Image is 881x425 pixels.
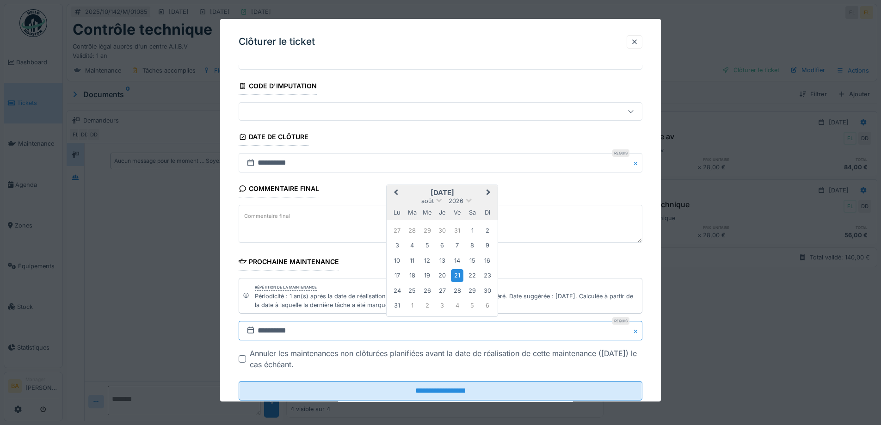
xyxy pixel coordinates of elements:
[239,182,319,198] div: Commentaire final
[612,318,629,325] div: Requis
[466,300,479,312] div: Choose samedi 5 septembre 2026
[632,154,642,173] button: Close
[406,240,419,252] div: Choose mardi 4 août 2026
[421,270,433,282] div: Choose mercredi 19 août 2026
[255,284,317,291] div: Répétition de la maintenance
[421,240,433,252] div: Choose mercredi 5 août 2026
[436,240,449,252] div: Choose jeudi 6 août 2026
[436,206,449,219] div: jeudi
[239,36,315,48] h3: Clôturer le ticket
[388,186,402,201] button: Previous Month
[239,130,308,146] div: Date de clôture
[421,198,434,205] span: août
[481,284,493,297] div: Choose dimanche 30 août 2026
[255,292,638,309] div: Périodicité : 1 an(s) après la date de réalisation de la dernière tâche du ticket. Autogénéré. Da...
[466,270,479,282] div: Choose samedi 22 août 2026
[406,270,419,282] div: Choose mardi 18 août 2026
[391,240,403,252] div: Choose lundi 3 août 2026
[391,224,403,237] div: Choose lundi 27 juillet 2026
[239,79,317,95] div: Code d'imputation
[436,270,449,282] div: Choose jeudi 20 août 2026
[391,284,403,297] div: Choose lundi 24 août 2026
[466,284,479,297] div: Choose samedi 29 août 2026
[390,223,495,314] div: Month août, 2026
[481,300,493,312] div: Choose dimanche 6 septembre 2026
[481,206,493,219] div: dimanche
[451,240,463,252] div: Choose vendredi 7 août 2026
[421,300,433,312] div: Choose mercredi 2 septembre 2026
[481,240,493,252] div: Choose dimanche 9 août 2026
[391,270,403,282] div: Choose lundi 17 août 2026
[612,150,629,157] div: Requis
[421,206,433,219] div: mercredi
[481,224,493,237] div: Choose dimanche 2 août 2026
[449,198,463,205] span: 2026
[421,284,433,297] div: Choose mercredi 26 août 2026
[406,224,419,237] div: Choose mardi 28 juillet 2026
[406,254,419,267] div: Choose mardi 11 août 2026
[466,224,479,237] div: Choose samedi 1 août 2026
[391,300,403,312] div: Choose lundi 31 août 2026
[451,270,463,282] div: Choose vendredi 21 août 2026
[451,206,463,219] div: vendredi
[481,254,493,267] div: Choose dimanche 16 août 2026
[466,254,479,267] div: Choose samedi 15 août 2026
[451,284,463,297] div: Choose vendredi 28 août 2026
[436,224,449,237] div: Choose jeudi 30 juillet 2026
[451,300,463,312] div: Choose vendredi 4 septembre 2026
[436,300,449,312] div: Choose jeudi 3 septembre 2026
[406,300,419,312] div: Choose mardi 1 septembre 2026
[632,321,642,341] button: Close
[451,254,463,267] div: Choose vendredi 14 août 2026
[387,189,498,197] h2: [DATE]
[421,224,433,237] div: Choose mercredi 29 juillet 2026
[436,284,449,297] div: Choose jeudi 27 août 2026
[239,255,339,271] div: Prochaine maintenance
[482,186,497,201] button: Next Month
[242,210,292,222] label: Commentaire final
[466,240,479,252] div: Choose samedi 8 août 2026
[250,348,642,370] div: Annuler les maintenances non clôturées planifiées avant la date de réalisation de cette maintenan...
[391,206,403,219] div: lundi
[436,254,449,267] div: Choose jeudi 13 août 2026
[466,206,479,219] div: samedi
[451,224,463,237] div: Choose vendredi 31 juillet 2026
[391,254,403,267] div: Choose lundi 10 août 2026
[481,270,493,282] div: Choose dimanche 23 août 2026
[421,254,433,267] div: Choose mercredi 12 août 2026
[406,284,419,297] div: Choose mardi 25 août 2026
[406,206,419,219] div: mardi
